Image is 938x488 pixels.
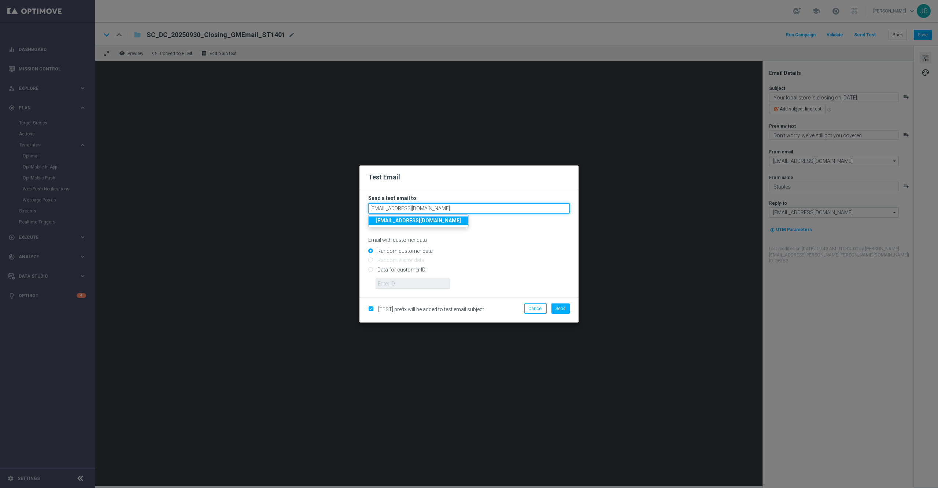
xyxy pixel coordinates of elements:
[551,303,570,314] button: Send
[378,306,484,312] span: [TEST] prefix will be added to test email subject
[376,248,433,254] label: Random customer data
[555,306,566,311] span: Send
[376,278,450,289] input: Enter ID
[369,216,468,225] a: [EMAIL_ADDRESS][DOMAIN_NAME]
[368,173,570,182] h2: Test Email
[368,215,570,222] p: Separate multiple addresses with commas
[376,218,461,223] strong: [EMAIL_ADDRESS][DOMAIN_NAME]
[368,237,570,243] p: Email with customer data
[368,195,570,201] h3: Send a test email to:
[524,303,547,314] button: Cancel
